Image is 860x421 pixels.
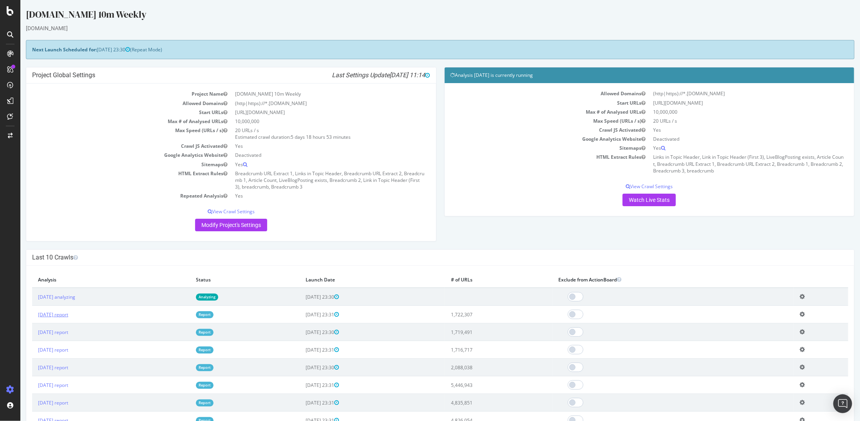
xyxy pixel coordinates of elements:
[12,142,211,151] td: Crawl JS Activated
[211,151,410,160] td: Deactivated
[629,134,828,143] td: Deactivated
[211,126,410,142] td: 20 URLs / s Estimated crawl duration:
[629,98,828,107] td: [URL][DOMAIN_NAME]
[430,98,629,107] td: Start URLs
[12,99,211,108] td: Allowed Domains
[12,46,76,53] strong: Next Launch Scheduled for:
[176,364,193,371] a: Report
[211,117,410,126] td: 10,000,000
[270,134,330,140] span: 5 days 18 hours 53 minutes
[286,347,319,353] span: [DATE] 23:31
[176,311,193,318] a: Report
[629,89,828,98] td: (http|https)://*.[DOMAIN_NAME]
[425,272,532,288] th: # of URLs
[430,152,629,175] td: HTML Extract Rules
[18,329,48,336] a: [DATE] report
[280,272,425,288] th: Launch Date
[425,323,532,341] td: 1,719,491
[5,24,834,32] div: [DOMAIN_NAME]
[12,108,211,117] td: Start URLs
[211,99,410,108] td: (http|https)://*.[DOMAIN_NAME]
[12,272,170,288] th: Analysis
[176,294,198,300] a: Analyzing
[5,40,834,59] div: (Repeat Mode)
[430,107,629,116] td: Max # of Analysed URLs
[425,394,532,412] td: 4,835,851
[12,169,211,191] td: HTML Extract Rules
[18,294,55,300] a: [DATE] analyzing
[286,364,319,371] span: [DATE] 23:30
[286,399,319,406] span: [DATE] 23:31
[18,311,48,318] a: [DATE] report
[430,116,629,125] td: Max Speed (URLs / s)
[176,382,193,388] a: Report
[286,329,319,336] span: [DATE] 23:30
[12,126,211,142] td: Max Speed (URLs / s)
[430,71,828,79] h4: Analysis [DATE] is currently running
[425,376,532,394] td: 5,446,943
[175,219,247,231] a: Modify Project's Settings
[629,125,828,134] td: Yes
[425,341,532,359] td: 1,716,717
[430,89,629,98] td: Allowed Domains
[18,382,48,388] a: [DATE] report
[286,311,319,318] span: [DATE] 23:31
[430,134,629,143] td: Google Analytics Website
[12,89,211,98] td: Project Name
[312,71,410,79] i: Last Settings Update
[12,160,211,169] td: Sitemaps
[211,89,410,98] td: [DOMAIN_NAME] 10m Weekly
[211,108,410,117] td: [URL][DOMAIN_NAME]
[286,382,319,388] span: [DATE] 23:31
[211,191,410,200] td: Yes
[18,347,48,353] a: [DATE] report
[176,347,193,353] a: Report
[12,254,828,261] h4: Last 10 Crawls
[211,169,410,191] td: Breadcrumb URL Extract 1, Links in Topic Header, Breadcrumb URL Extract 2, Breadcrumb 1, Article ...
[430,183,828,190] p: View Crawl Settings
[12,71,410,79] h4: Project Global Settings
[629,152,828,175] td: Links in Topic Header, Link in Topic Header (First 3), LiveBlogPosting exists, Article Count, Bre...
[629,116,828,125] td: 20 URLs / s
[176,399,193,406] a: Report
[12,151,211,160] td: Google Analytics Website
[425,359,532,376] td: 2,088,038
[369,71,410,79] span: [DATE] 11:14
[602,194,655,206] a: Watch Live Stats
[430,143,629,152] td: Sitemaps
[12,117,211,126] td: Max # of Analysed URLs
[18,399,48,406] a: [DATE] report
[211,160,410,169] td: Yes
[12,208,410,215] p: View Crawl Settings
[425,306,532,323] td: 1,722,307
[12,191,211,200] td: Repeated Analysis
[430,125,629,134] td: Crawl JS Activated
[833,394,852,413] div: Open Intercom Messenger
[532,272,773,288] th: Exclude from ActionBoard
[170,272,280,288] th: Status
[76,46,110,53] span: [DATE] 23:30
[18,364,48,371] a: [DATE] report
[629,107,828,116] td: 10,000,000
[211,142,410,151] td: Yes
[176,329,193,336] a: Report
[286,294,319,300] span: [DATE] 23:30
[629,143,828,152] td: Yes
[5,8,834,24] div: [DOMAIN_NAME] 10m Weekly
